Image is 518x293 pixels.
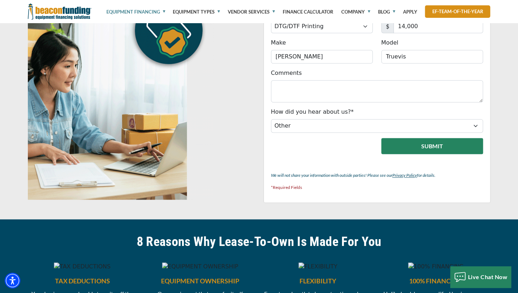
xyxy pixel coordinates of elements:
img: EQUIPMENT OWNERSHIP [162,262,238,271]
div: Accessibility Menu [5,273,20,288]
h6: TAX DEDUCTIONS [28,276,137,286]
button: Live Chat Now [450,266,511,288]
p: We will not share your information with outside parties! Please see our for details. [271,171,483,180]
label: How did you hear about us?* [271,108,354,116]
span: Live Chat Now [468,273,508,280]
button: Submit [381,138,483,154]
label: Model [381,38,398,47]
iframe: reCAPTCHA [271,138,358,160]
h6: EQUIPMENT OWNERSHIP [146,276,255,286]
a: ef-team-of-the-year [425,5,490,18]
label: Make [271,38,286,47]
h6: FLEXIBILITY [263,276,373,286]
h2: 8 Reasons Why Lease-To-Own Is Made For You [28,233,491,250]
h6: 100% FINANCING [381,276,491,286]
img: TAX DEDUCTIONS [54,262,110,271]
p: *Required Fields [271,183,483,192]
span: $ [381,20,394,33]
a: Privacy Policy [392,173,417,178]
img: 100% FINANCING [408,262,464,271]
label: Comments [271,69,302,77]
img: FLEXIBILITY [298,262,337,271]
input: 50,000 [393,20,483,33]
